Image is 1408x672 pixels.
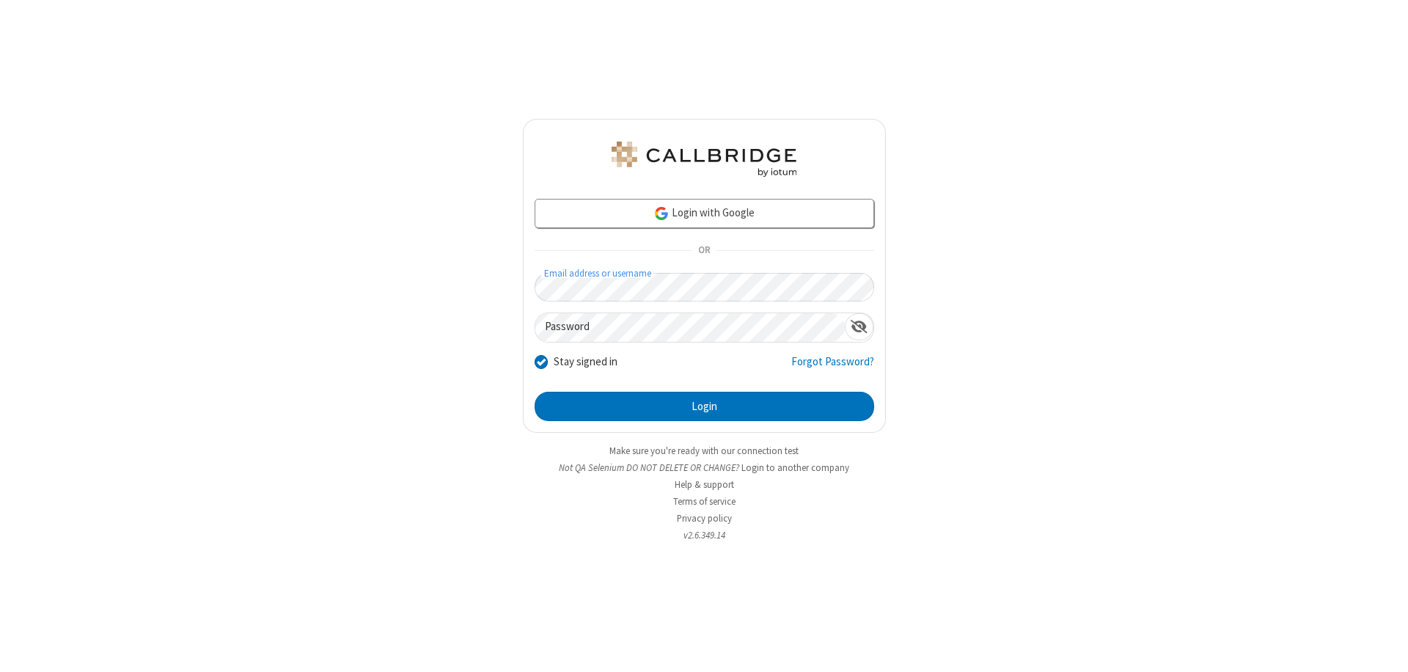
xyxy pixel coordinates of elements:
input: Password [535,313,845,342]
a: Make sure you're ready with our connection test [609,445,799,457]
a: Forgot Password? [791,354,874,381]
input: Email address or username [535,273,874,302]
label: Stay signed in [554,354,617,370]
a: Terms of service [673,495,736,508]
span: OR [692,241,716,261]
div: Show password [845,313,873,340]
a: Help & support [675,478,734,491]
a: Privacy policy [677,512,732,525]
button: Login to another company [741,461,849,475]
button: Login [535,392,874,421]
img: google-icon.png [653,205,670,222]
img: QA Selenium DO NOT DELETE OR CHANGE [609,142,799,177]
li: Not QA Selenium DO NOT DELETE OR CHANGE? [523,461,886,475]
li: v2.6.349.14 [523,528,886,542]
a: Login with Google [535,199,874,228]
